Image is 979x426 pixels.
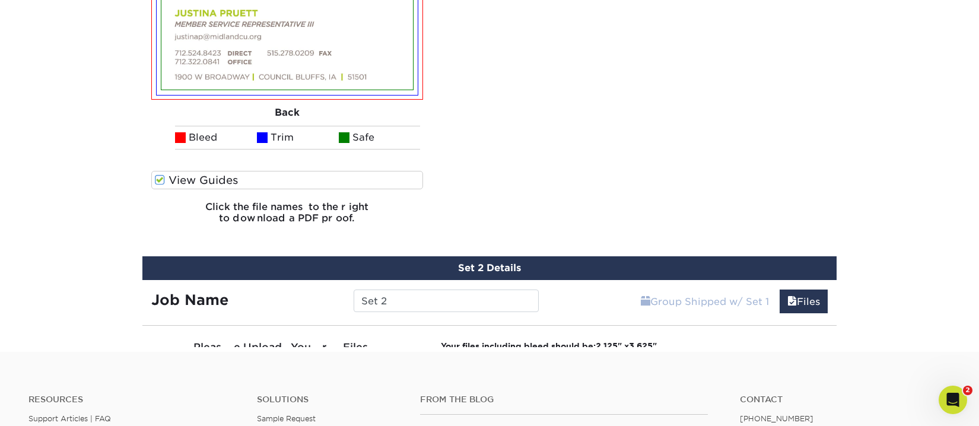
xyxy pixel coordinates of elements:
span: 3.625 [629,341,653,351]
h4: From the Blog [420,395,708,405]
span: files [787,296,797,307]
li: Trim [257,126,339,150]
span: 2 [963,386,972,395]
a: Files [780,290,828,313]
div: Back [151,100,423,126]
a: Sample Request [257,414,316,423]
div: Set 2 Details [142,256,837,280]
a: Contact [740,395,951,405]
h4: Solutions [257,395,402,405]
span: 2.125 [596,341,618,351]
li: Bleed [175,126,257,150]
input: Enter a job name [354,290,538,312]
a: [PHONE_NUMBER] [740,414,813,423]
strong: Your files including bleed should be: " x " [441,341,657,351]
li: Safe [339,126,421,150]
span: shipping [641,296,650,307]
label: View Guides [151,171,423,189]
div: Please Upload Your Files [151,340,423,355]
strong: Job Name [151,291,228,309]
h6: Click the file names to the right to download a PDF proof. [151,201,423,233]
h4: Resources [28,395,239,405]
iframe: Intercom live chat [939,386,967,414]
a: Group Shipped w/ Set 1 [633,290,777,313]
